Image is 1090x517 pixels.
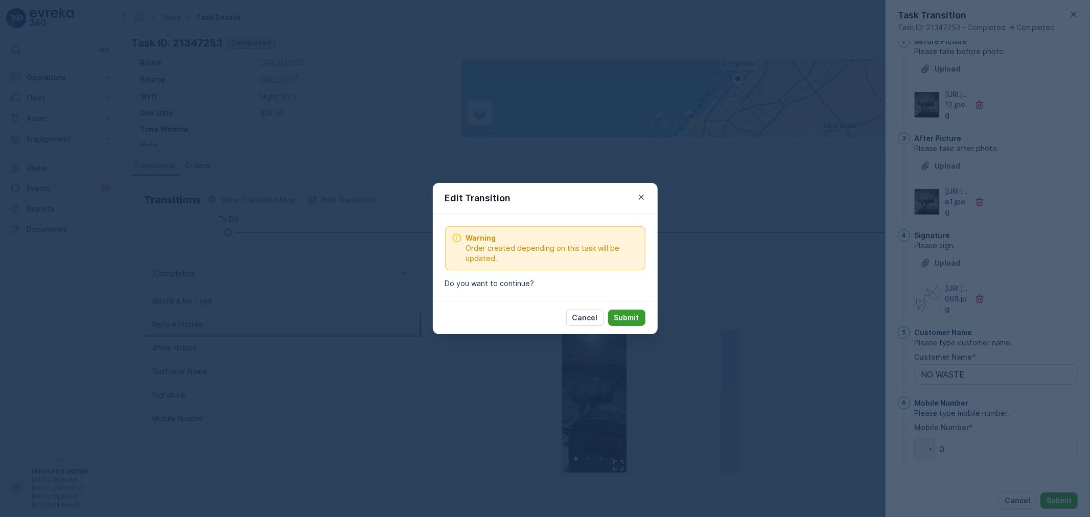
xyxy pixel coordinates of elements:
button: Submit [608,310,645,326]
span: Order created depending on this task will be updated. [466,243,639,264]
p: Cancel [572,313,598,323]
p: Do you want to continue? [445,278,645,289]
button: Cancel [566,310,604,326]
p: Edit Transition [445,191,511,205]
p: Submit [614,313,639,323]
span: Warning [466,233,639,243]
